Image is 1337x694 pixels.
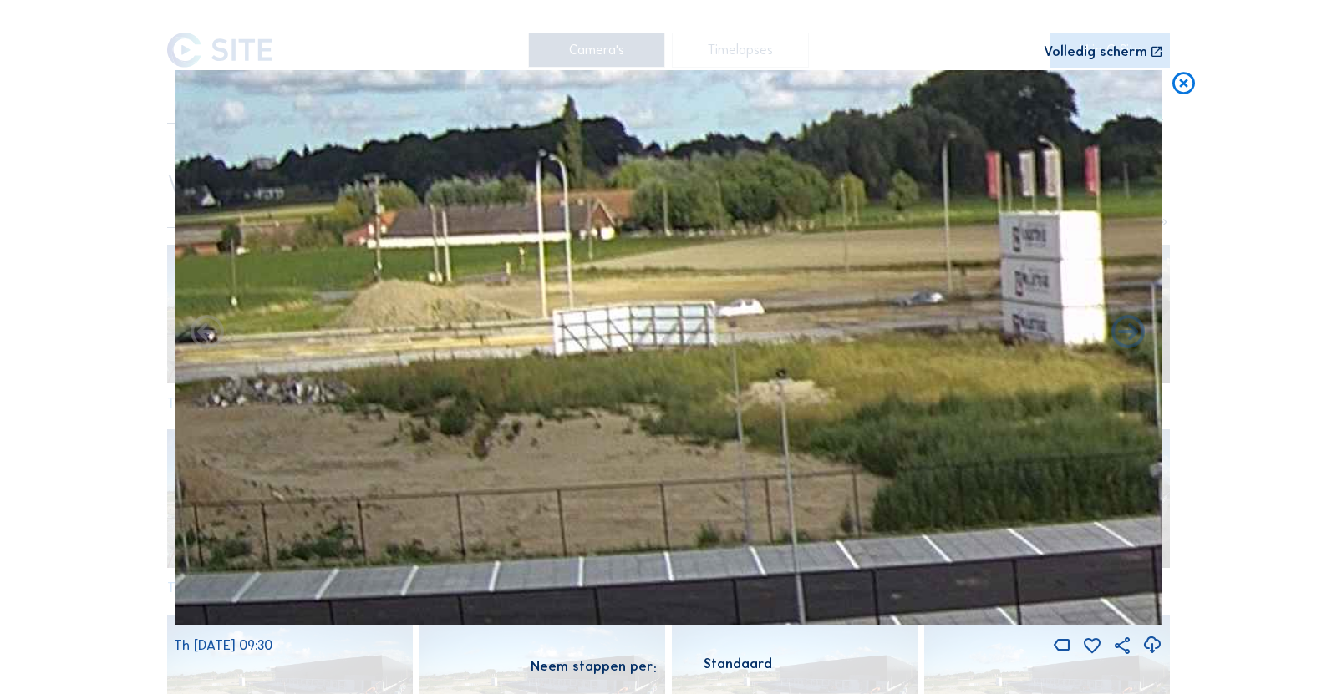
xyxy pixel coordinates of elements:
div: Neem stappen per: [531,660,657,673]
div: Standaard [670,656,806,676]
div: Standaard [704,656,772,671]
div: Volledig scherm [1044,45,1147,59]
i: Back [1108,313,1149,354]
i: Forward [187,313,228,354]
img: Image [175,70,1162,626]
span: Th [DATE] 09:30 [174,637,272,653]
